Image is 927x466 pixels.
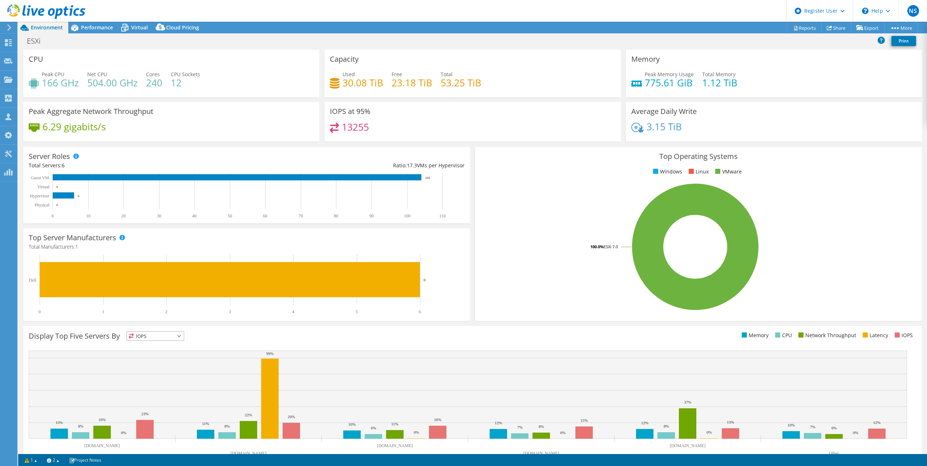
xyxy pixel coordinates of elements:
[64,455,106,465] a: Project Notes
[29,243,465,251] h4: Total Manufacturers:
[787,22,822,33] a: Reports
[343,79,383,87] h4: 30.08 TiB
[166,24,199,31] span: Cloud Pricing
[560,430,566,435] text: 0%
[670,443,706,448] text: [DOMAIN_NAME]
[229,309,231,314] text: 3
[37,184,50,189] text: Virtual
[39,309,41,314] text: 0
[288,414,295,419] text: 20%
[98,417,106,422] text: 16%
[330,55,359,63] h3: Capacity
[707,430,712,434] text: 0%
[645,71,694,78] span: Peak Memory Usage
[853,430,858,435] text: 0%
[523,451,559,456] text: [DOMAIN_NAME]
[29,55,43,63] h3: CPU
[664,424,669,428] text: 8%
[651,168,682,176] li: Windows
[773,331,792,339] li: CPU
[75,243,78,250] span: 1
[84,443,120,448] text: [DOMAIN_NAME]
[873,420,881,425] text: 12%
[891,36,916,46] a: Print
[702,79,737,87] h4: 1.12 TiB
[861,331,888,339] li: Latency
[391,422,398,426] text: 11%
[29,107,153,115] h3: Peak Aggregate Network Throughput
[907,5,919,17] span: NS
[20,455,42,465] a: 1
[121,213,126,218] text: 20
[29,162,247,169] div: Total Servers:
[62,162,65,169] span: 6
[24,37,52,45] h1: ESXi
[29,234,116,242] h3: Top Server Manufacturers
[81,24,113,31] span: Performance
[231,451,267,456] text: [DOMAIN_NAME]
[102,309,104,314] text: 1
[831,426,837,430] text: 6%
[29,278,36,283] text: Dell
[419,309,421,314] text: 6
[424,278,426,282] text: 6
[517,425,523,429] text: 7%
[631,55,660,63] h3: Memory
[788,423,795,427] text: 10%
[42,455,64,465] a: 2
[392,79,432,87] h4: 23.18 TiB
[78,424,84,428] text: 8%
[684,400,691,404] text: 37%
[481,152,916,160] h3: Top Operating Systems
[727,420,734,424] text: 13%
[343,71,355,78] span: Used
[245,413,252,417] text: 22%
[884,22,918,33] a: More
[86,213,90,218] text: 10
[42,123,106,131] h4: 6.29 gigabits/s
[121,430,126,435] text: 0%
[330,107,371,115] h3: IOPS at 95%
[851,22,885,33] a: Export
[371,426,376,430] text: 6%
[56,185,58,189] text: 0
[157,213,161,218] text: 30
[439,213,446,218] text: 110
[441,71,453,78] span: Total
[224,424,230,428] text: 8%
[604,244,618,249] tspan: ESXi 7.0
[369,213,374,218] text: 90
[31,175,49,180] text: Guest VM
[404,213,410,218] text: 100
[441,79,481,87] h4: 53.25 TiB
[146,79,162,87] h4: 240
[171,79,200,87] h4: 12
[263,213,267,218] text: 60
[87,71,107,78] span: Net CPU
[647,123,682,131] h4: 3.15 TiB
[434,417,441,422] text: 16%
[334,213,338,218] text: 80
[645,79,694,87] h4: 775.61 GiB
[228,213,232,218] text: 50
[580,418,588,422] text: 15%
[247,162,465,169] div: Ratio: VMs per Hypervisor
[348,422,356,426] text: 10%
[141,412,149,416] text: 23%
[35,203,49,208] text: Physical
[56,420,63,425] text: 13%
[821,22,851,33] a: Share
[797,331,856,339] li: Network Throughput
[31,24,63,31] span: Environment
[425,176,430,180] text: 104
[42,79,79,87] h4: 166 GHz
[29,152,70,160] h3: Server Roles
[192,213,197,218] text: 40
[202,421,209,426] text: 11%
[299,213,303,218] text: 70
[292,309,294,314] text: 4
[165,309,167,314] text: 2
[414,430,419,434] text: 0%
[266,351,274,356] text: 99%
[893,331,913,339] li: IOPS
